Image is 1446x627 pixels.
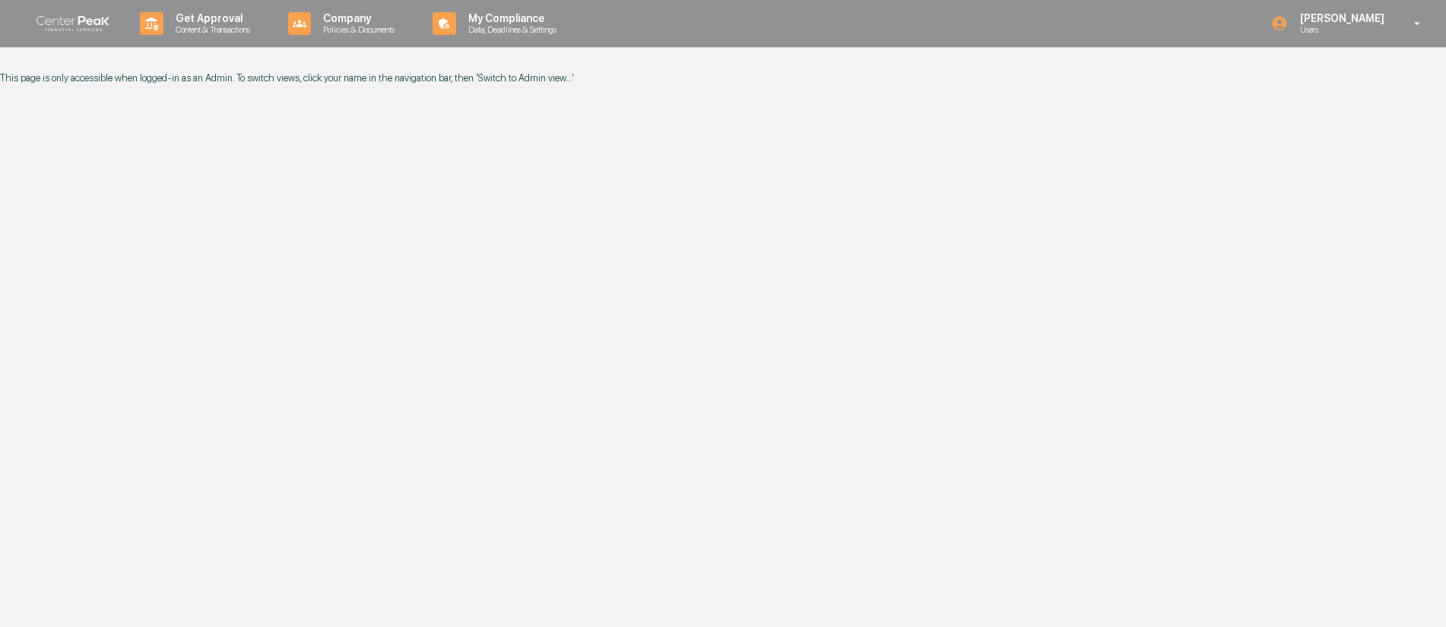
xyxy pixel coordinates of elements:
[1288,24,1392,35] p: Users
[163,12,258,24] p: Get Approval
[311,12,402,24] p: Company
[36,16,109,32] img: logo
[456,12,564,24] p: My Compliance
[311,24,402,35] p: Policies & Documents
[1288,12,1392,24] p: [PERSON_NAME]
[456,24,564,35] p: Data, Deadlines & Settings
[163,24,258,35] p: Content & Transactions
